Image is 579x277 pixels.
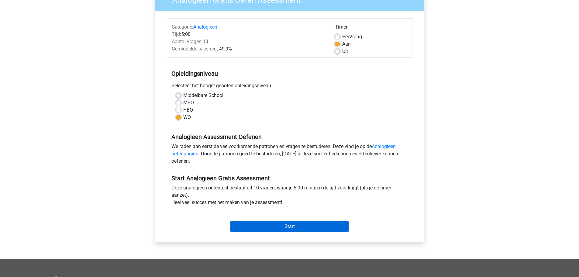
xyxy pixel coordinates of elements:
[172,24,193,30] span: Categorie:
[171,175,408,182] h5: Start Analogieen Gratis Assessment
[167,31,330,38] div: 5:00
[342,34,349,40] span: Per
[342,33,362,40] label: Vraag
[171,68,408,80] h5: Opleidingsniveau
[167,82,412,92] div: Selecteer het hoogst genoten opleidingsniveau.
[342,40,351,48] label: Aan
[167,38,330,45] div: 10
[171,133,408,140] h5: Analogieen Assessment Oefenen
[172,31,181,37] span: Tijd:
[167,45,330,53] div: 49,9%
[335,23,408,33] div: Timer
[342,48,348,55] label: Uit
[172,39,203,44] span: Aantal vragen:
[193,24,217,30] a: Analogieen
[183,106,193,114] label: HBO
[183,114,191,121] label: WO
[172,46,219,52] span: Gemiddelde % correct:
[183,99,194,106] label: MBO
[183,92,223,99] label: Middelbare School
[167,184,412,209] div: Deze analogieen oefentest bestaat uit 10 vragen, waar je 5:00 minuten de tijd voor krijgt (als je...
[167,143,412,167] div: We raden aan eerst de veelvoorkomende patronen en vragen te bestuderen. Deze vind je op de . Door...
[230,221,349,232] input: Start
